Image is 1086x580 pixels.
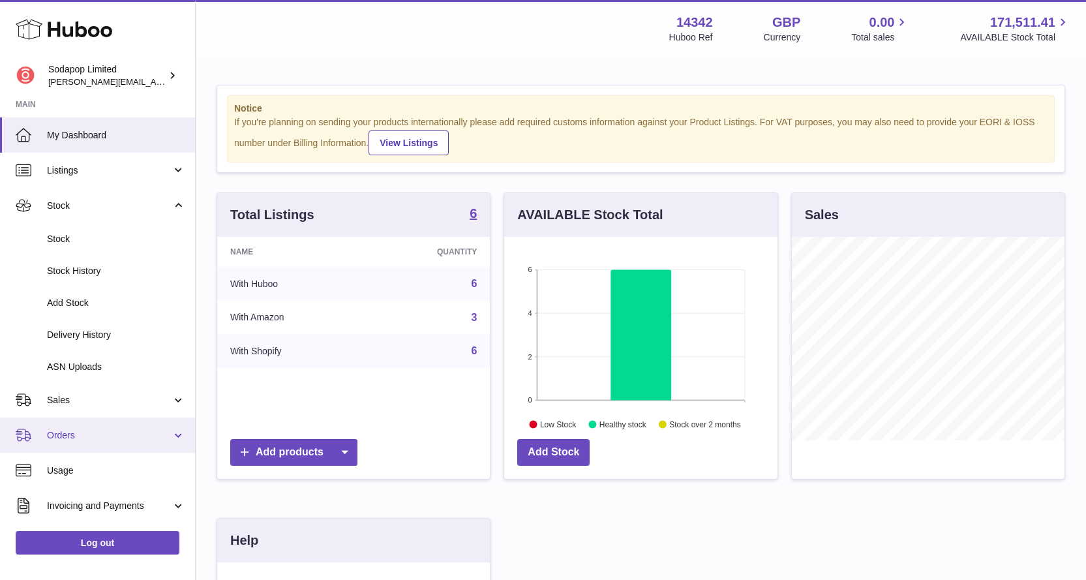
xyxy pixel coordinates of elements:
[869,14,895,31] span: 0.00
[990,14,1055,31] span: 171,511.41
[16,531,179,555] a: Log out
[47,297,185,309] span: Add Stock
[47,500,172,512] span: Invoicing and Payments
[599,420,647,429] text: Healthy stock
[217,267,367,301] td: With Huboo
[528,396,532,404] text: 0
[851,14,909,44] a: 0.00 Total sales
[470,207,477,222] a: 6
[47,465,185,477] span: Usage
[230,206,314,224] h3: Total Listings
[772,14,800,31] strong: GBP
[47,200,172,212] span: Stock
[470,207,477,220] strong: 6
[851,31,909,44] span: Total sales
[230,439,357,466] a: Add products
[540,420,577,429] text: Low Stock
[528,309,532,317] text: 4
[47,361,185,373] span: ASN Uploads
[471,278,477,289] a: 6
[16,66,35,85] img: david@sodapop-audio.co.uk
[960,31,1070,44] span: AVAILABLE Stock Total
[217,334,367,368] td: With Shopify
[234,102,1048,115] strong: Notice
[47,394,172,406] span: Sales
[47,233,185,245] span: Stock
[47,129,185,142] span: My Dashboard
[217,301,367,335] td: With Amazon
[670,420,741,429] text: Stock over 2 months
[47,164,172,177] span: Listings
[369,130,449,155] a: View Listings
[471,312,477,323] a: 3
[217,237,367,267] th: Name
[669,31,713,44] div: Huboo Ref
[234,116,1048,155] div: If you're planning on sending your products internationally please add required customs informati...
[48,63,166,88] div: Sodapop Limited
[230,532,258,549] h3: Help
[528,266,532,273] text: 6
[805,206,839,224] h3: Sales
[960,14,1070,44] a: 171,511.41 AVAILABLE Stock Total
[471,345,477,356] a: 6
[764,31,801,44] div: Currency
[47,429,172,442] span: Orders
[676,14,713,31] strong: 14342
[528,352,532,360] text: 2
[517,206,663,224] h3: AVAILABLE Stock Total
[47,329,185,341] span: Delivery History
[367,237,490,267] th: Quantity
[517,439,590,466] a: Add Stock
[47,265,185,277] span: Stock History
[48,76,262,87] span: [PERSON_NAME][EMAIL_ADDRESS][DOMAIN_NAME]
